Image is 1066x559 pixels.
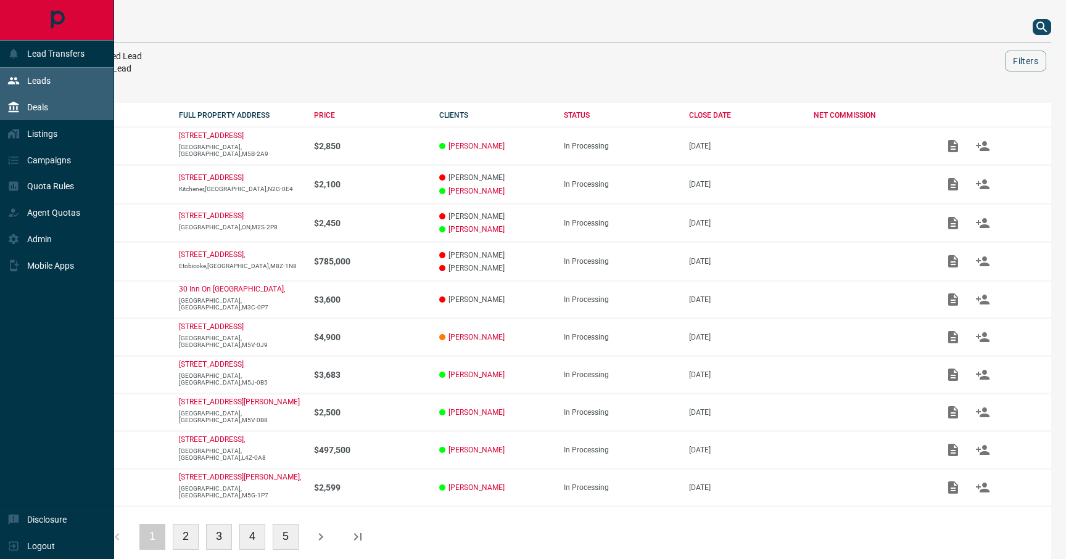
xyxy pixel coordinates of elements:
p: [DATE] [689,219,801,227]
span: Match Clients [968,295,998,303]
a: [PERSON_NAME] [448,408,505,417]
p: $4,900 [314,332,426,342]
p: $2,100 [314,179,426,189]
p: [GEOGRAPHIC_DATA],[GEOGRAPHIC_DATA],M5V-0J9 [179,335,302,348]
button: 3 [206,524,232,550]
p: Kitchener,[GEOGRAPHIC_DATA],N2G-0E4 [179,186,302,192]
span: Match Clients [968,445,998,454]
button: 4 [239,524,265,550]
p: [DATE] [689,370,801,379]
p: [DATE] [689,408,801,417]
p: [GEOGRAPHIC_DATA],[GEOGRAPHIC_DATA],M5J-0B5 [179,372,302,386]
p: [DATE] [689,333,801,341]
button: 1 [139,524,165,550]
a: [STREET_ADDRESS] [179,360,244,369]
div: CLIENTS [439,111,552,120]
div: In Processing [564,257,676,266]
a: [STREET_ADDRESS] [179,322,244,331]
div: PRICE [314,111,426,120]
p: [PERSON_NAME] [439,251,552,259]
p: $2,599 [314,483,426,492]
div: NET COMMISSION [814,111,926,120]
p: [PERSON_NAME] [439,173,552,182]
a: [STREET_ADDRESS][PERSON_NAME], [179,473,301,481]
div: In Processing [564,333,676,341]
a: [PERSON_NAME] [448,225,505,234]
p: [GEOGRAPHIC_DATA],[GEOGRAPHIC_DATA],M5B-2A9 [179,144,302,157]
p: [GEOGRAPHIC_DATA],[GEOGRAPHIC_DATA],M5V-0B8 [179,410,302,423]
div: In Processing [564,180,676,189]
a: [PERSON_NAME] [448,142,505,150]
span: Add / View Documents [938,407,968,416]
p: [DATE] [689,180,801,189]
p: $3,600 [314,295,426,304]
p: [PERSON_NAME] [439,295,552,304]
a: [STREET_ADDRESS] [179,211,244,220]
p: [PERSON_NAME] [439,264,552,272]
span: Match Clients [968,256,998,265]
a: [PERSON_NAME] [448,187,505,195]
a: 30 Inn On [GEOGRAPHIC_DATA], [179,285,285,293]
span: Add / View Documents [938,256,968,265]
div: In Processing [564,446,676,454]
p: [GEOGRAPHIC_DATA],ON,M2S-2P8 [179,224,302,231]
div: STATUS [564,111,676,120]
a: [PERSON_NAME] [448,483,505,492]
div: In Processing [564,142,676,150]
button: search button [1033,19,1051,35]
a: [STREET_ADDRESS] [179,173,244,182]
p: [DATE] [689,142,801,150]
div: In Processing [564,370,676,379]
span: Match Clients [968,179,998,188]
span: Match Clients [968,483,998,491]
div: CLOSE DATE [689,111,801,120]
button: Filters [1005,51,1046,71]
span: Add / View Documents [938,141,968,150]
a: [STREET_ADDRESS] [179,131,244,140]
p: [DATE] [689,483,801,492]
a: [PERSON_NAME] [448,370,505,379]
a: [PERSON_NAME] [448,446,505,454]
span: Match Clients [968,370,998,378]
div: In Processing [564,408,676,417]
div: In Processing [564,219,676,227]
span: Add / View Documents [938,179,968,188]
a: [STREET_ADDRESS][PERSON_NAME] [179,398,300,406]
span: Add / View Documents [938,370,968,378]
span: Match Clients [968,332,998,341]
span: Add / View Documents [938,445,968,454]
div: FULL PROPERTY ADDRESS [179,111,302,120]
p: [GEOGRAPHIC_DATA],[GEOGRAPHIC_DATA],M3C-0P7 [179,297,302,311]
a: [STREET_ADDRESS], [179,250,245,259]
span: Add / View Documents [938,295,968,303]
a: [PERSON_NAME] [448,333,505,341]
p: [DATE] [689,257,801,266]
span: Match Clients [968,218,998,227]
p: $497,500 [314,445,426,455]
span: Match Clients [968,407,998,416]
p: $2,450 [314,218,426,228]
p: [PERSON_NAME] [439,212,552,221]
span: Add / View Documents [938,332,968,341]
p: [GEOGRAPHIC_DATA],[GEOGRAPHIC_DATA],L4Z-0A8 [179,447,302,461]
div: In Processing [564,483,676,492]
span: Add / View Documents [938,483,968,491]
p: $785,000 [314,256,426,266]
p: $3,683 [314,370,426,380]
p: Etobicoke,[GEOGRAPHIC_DATA],M8Z-1N8 [179,263,302,269]
p: [DATE] [689,295,801,304]
p: $2,850 [314,141,426,151]
span: Add / View Documents [938,218,968,227]
button: 5 [273,524,299,550]
p: [STREET_ADDRESS], [179,435,245,444]
button: 2 [173,524,199,550]
p: $2,500 [314,407,426,417]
